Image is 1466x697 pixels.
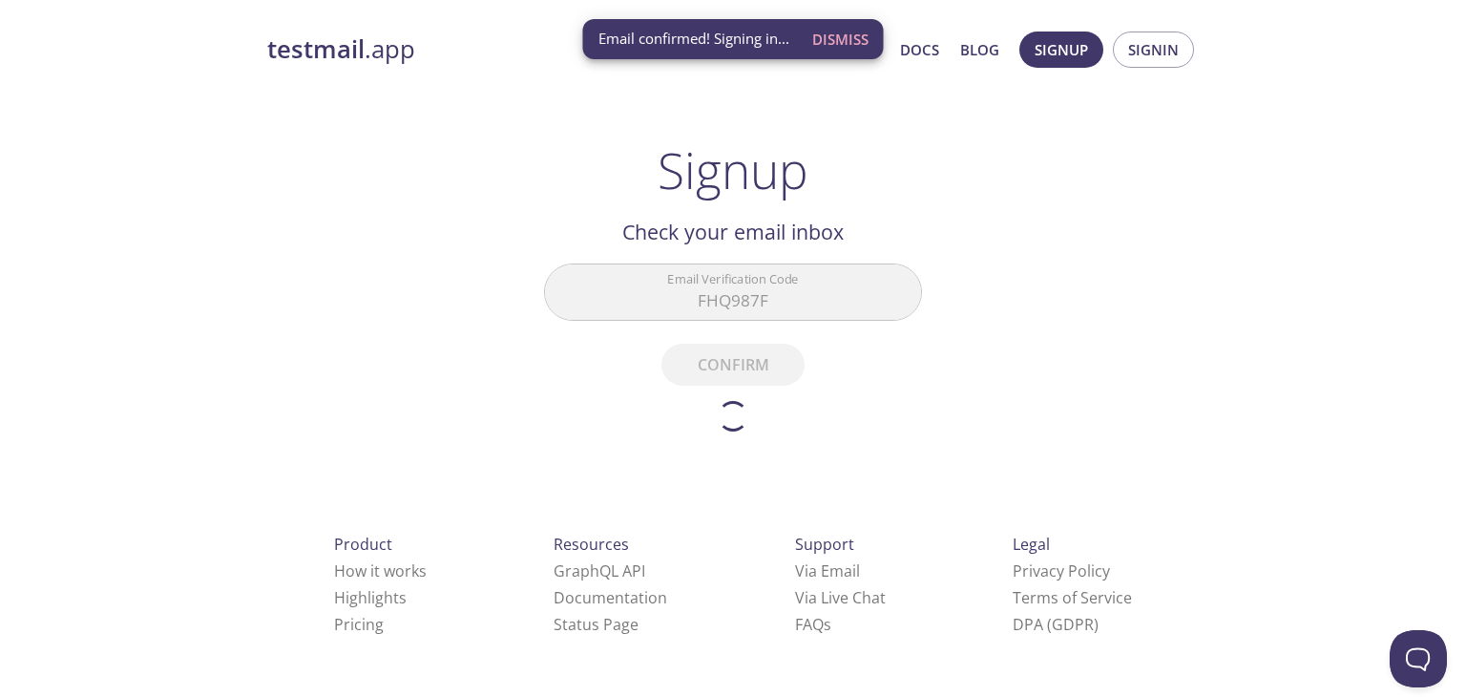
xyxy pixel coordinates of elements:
[334,587,407,608] a: Highlights
[805,21,876,57] button: Dismiss
[1128,37,1179,62] span: Signin
[334,534,392,555] span: Product
[1013,534,1050,555] span: Legal
[795,560,860,581] a: Via Email
[334,614,384,635] a: Pricing
[598,29,789,49] span: Email confirmed! Signing in...
[795,587,886,608] a: Via Live Chat
[267,32,365,66] strong: testmail
[960,37,999,62] a: Blog
[554,587,667,608] a: Documentation
[1013,587,1132,608] a: Terms of Service
[1035,37,1088,62] span: Signup
[1019,32,1103,68] button: Signup
[544,216,922,248] h2: Check your email inbox
[267,33,716,66] a: testmail.app
[824,614,831,635] span: s
[812,27,869,52] span: Dismiss
[554,614,639,635] a: Status Page
[795,534,854,555] span: Support
[900,37,939,62] a: Docs
[1013,614,1099,635] a: DPA (GDPR)
[1013,560,1110,581] a: Privacy Policy
[554,534,629,555] span: Resources
[1113,32,1194,68] button: Signin
[795,614,831,635] a: FAQ
[334,560,427,581] a: How it works
[658,141,808,199] h1: Signup
[1390,630,1447,687] iframe: Help Scout Beacon - Open
[554,560,645,581] a: GraphQL API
